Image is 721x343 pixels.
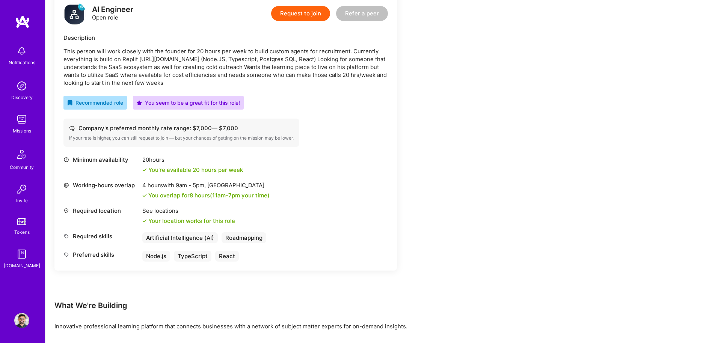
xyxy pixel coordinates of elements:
div: Tokens [14,228,30,236]
button: Request to join [271,6,330,21]
i: icon World [63,182,69,188]
i: icon Clock [63,157,69,162]
div: Recommended role [67,99,123,107]
div: What We're Building [54,301,505,310]
img: discovery [14,78,29,93]
div: Notifications [9,59,35,66]
div: TypeScript [174,251,211,262]
span: 9am - 5pm , [174,182,207,189]
img: Community [13,145,31,163]
div: Your location works for this role [142,217,235,225]
img: logo [63,2,86,25]
p: This person will work closely with the founder for 20 hours per week to build custom agents for r... [63,47,388,87]
div: You overlap for 8 hours ( your time) [148,191,270,199]
div: Required skills [63,232,139,240]
div: Open role [92,6,133,21]
div: React [215,251,239,262]
div: If your rate is higher, you can still request to join — but your chances of getting on the missio... [69,135,294,141]
img: Invite [14,182,29,197]
i: icon Cash [69,125,75,131]
a: User Avatar [12,313,31,328]
img: bell [14,44,29,59]
div: Roadmapping [222,232,266,243]
i: icon RecommendedBadge [67,100,72,105]
button: Refer a peer [336,6,388,21]
img: guide book [14,247,29,262]
div: Missions [13,127,31,135]
img: teamwork [14,112,29,127]
div: Minimum availability [63,156,139,164]
div: Artificial Intelligence (AI) [142,232,218,243]
img: logo [15,15,30,29]
i: icon Location [63,208,69,214]
span: 11am - 7pm [212,192,240,199]
div: Invite [16,197,28,205]
div: 20 hours [142,156,243,164]
div: Company's preferred monthly rate range: $ 7,000 — $ 7,000 [69,124,294,132]
i: icon Tag [63,233,69,239]
i: icon Tag [63,252,69,257]
div: Node.js [142,251,170,262]
div: Preferred skills [63,251,139,259]
img: tokens [17,218,26,225]
i: icon Check [142,168,147,172]
div: Discovery [11,93,33,101]
i: icon PurpleStar [137,100,142,105]
i: icon Check [142,193,147,198]
div: You seem to be a great fit for this role! [137,99,240,107]
div: Community [10,163,34,171]
img: User Avatar [14,313,29,328]
i: icon Check [142,219,147,223]
div: Required location [63,207,139,215]
div: [DOMAIN_NAME] [4,262,40,269]
div: See locations [142,207,235,215]
p: Innovative professional learning platform that connects businesses with a network of subject matt... [54,322,505,330]
div: AI Engineer [92,6,133,14]
div: Working-hours overlap [63,181,139,189]
div: Description [63,34,388,42]
div: You're available 20 hours per week [142,166,243,174]
div: 4 hours with [GEOGRAPHIC_DATA] [142,181,270,189]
